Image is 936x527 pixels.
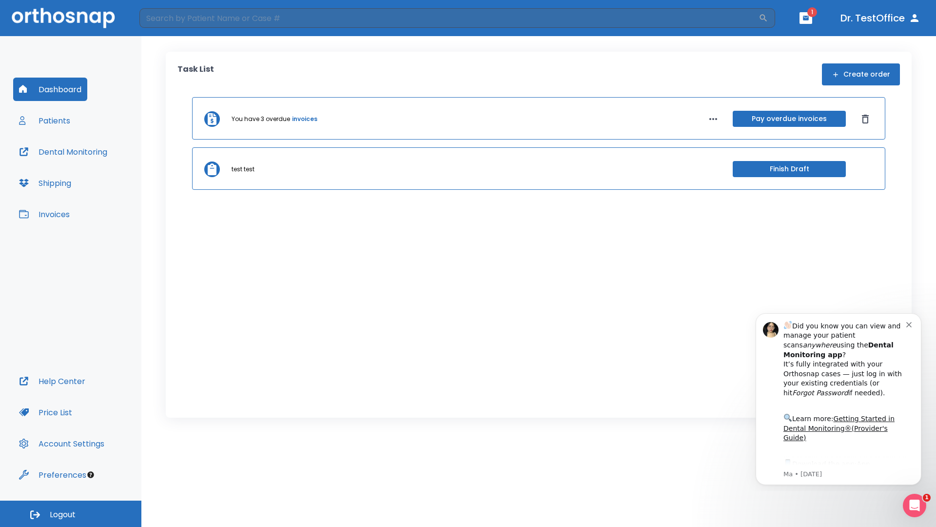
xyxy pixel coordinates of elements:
[12,8,115,28] img: Orthosnap
[139,8,759,28] input: Search by Patient Name or Case #
[733,161,846,177] button: Finish Draft
[13,140,113,163] button: Dental Monitoring
[42,156,129,173] a: App Store
[903,494,926,517] iframe: Intercom live chat
[807,7,817,17] span: 1
[292,115,317,123] a: invoices
[232,115,290,123] p: You have 3 overdue
[733,111,846,127] button: Pay overdue invoices
[232,165,254,174] p: test test
[42,153,165,203] div: Download the app: | ​ Let us know if you need help getting started!
[13,171,77,195] button: Shipping
[50,509,76,520] span: Logout
[13,432,110,455] button: Account Settings
[858,111,873,127] button: Dismiss
[13,463,92,486] button: Preferences
[177,63,214,85] p: Task List
[42,165,165,174] p: Message from Ma, sent 8w ago
[741,304,936,491] iframe: Intercom notifications message
[13,369,91,393] button: Help Center
[822,63,900,85] button: Create order
[13,78,87,101] button: Dashboard
[13,203,76,226] button: Invoices
[923,494,931,502] span: 1
[837,9,924,27] button: Dr. TestOffice
[13,401,78,424] button: Price List
[13,109,76,132] button: Patients
[86,470,95,479] div: Tooltip anchor
[165,15,173,23] button: Dismiss notification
